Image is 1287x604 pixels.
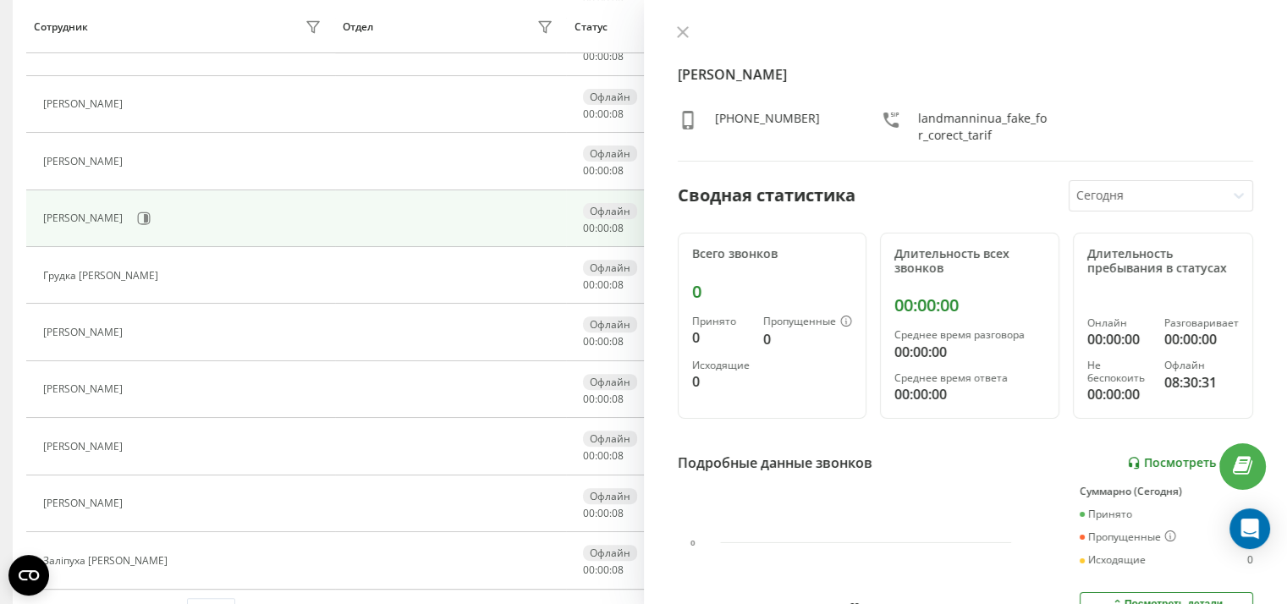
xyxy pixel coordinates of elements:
div: : : [583,336,624,348]
div: [PERSON_NAME] [43,156,127,167]
div: [PERSON_NAME] [43,98,127,110]
span: 00 [597,392,609,406]
div: [PERSON_NAME] [43,441,127,453]
div: 0 [692,327,750,348]
div: [PERSON_NAME] [43,497,127,509]
button: Open CMP widget [8,555,49,596]
span: 08 [612,392,624,406]
span: 00 [583,107,595,121]
span: 00 [583,506,595,520]
div: [PERSON_NAME] [43,41,127,53]
div: Офлайн [1164,360,1239,371]
div: Не беспокоить [1087,360,1151,384]
span: 00 [597,163,609,178]
div: Сводная статистика [678,183,855,208]
text: 0 [690,538,696,547]
div: 0 [763,329,852,349]
div: : : [583,165,624,177]
div: 0 [692,371,750,392]
div: Офлайн [583,260,637,276]
div: Офлайн [583,374,637,390]
div: Всего звонков [692,247,852,261]
div: Исходящие [692,360,750,371]
a: Посмотреть отчет [1127,456,1253,470]
div: Разговаривает [1164,317,1239,329]
div: Офлайн [583,203,637,219]
span: 00 [597,506,609,520]
span: 00 [583,392,595,406]
div: Онлайн [1087,317,1151,329]
div: Грудка [PERSON_NAME] [43,270,162,282]
div: Статус [575,21,608,33]
div: Длительность всех звонков [894,247,1046,276]
div: Офлайн [583,316,637,332]
div: : : [583,508,624,519]
span: 08 [612,506,624,520]
div: : : [583,564,624,576]
div: Исходящие [1080,554,1146,566]
span: 08 [612,448,624,463]
span: 00 [583,563,595,577]
div: Принято [692,316,750,327]
div: 0 [692,282,852,302]
span: 00 [583,49,595,63]
span: 00 [583,448,595,463]
div: 00:00:00 [1087,329,1151,349]
span: 00 [597,107,609,121]
div: Принято [1080,508,1132,520]
div: Заліпуха [PERSON_NAME] [43,555,172,567]
div: Офлайн [583,488,637,504]
span: 00 [583,277,595,292]
div: Суммарно (Сегодня) [1080,486,1253,497]
div: [PERSON_NAME] [43,327,127,338]
span: 00 [583,221,595,235]
span: 08 [612,163,624,178]
span: 08 [612,334,624,349]
div: 0 [1247,554,1253,566]
span: 00 [597,448,609,463]
div: : : [583,108,624,120]
div: [PHONE_NUMBER] [715,110,820,144]
div: : : [583,450,624,462]
div: Open Intercom Messenger [1229,508,1270,549]
span: 00 [583,334,595,349]
div: Офлайн [583,431,637,447]
div: : : [583,222,624,234]
div: : : [583,279,624,291]
div: Офлайн [583,545,637,561]
div: Офлайн [583,146,637,162]
div: Подробные данные звонков [678,453,872,473]
div: 00:00:00 [894,342,1046,362]
div: : : [583,51,624,63]
div: Офлайн [583,89,637,105]
div: Среднее время ответа [894,372,1046,384]
div: Пропущенные [763,316,852,329]
div: 00:00:00 [894,295,1046,316]
span: 00 [583,163,595,178]
span: 08 [612,563,624,577]
div: Сотрудник [34,21,88,33]
div: landmanninua_fake_for_corect_tarif [918,110,1050,144]
span: 08 [612,277,624,292]
span: 00 [597,277,609,292]
div: Среднее время разговора [894,329,1046,341]
div: 00:00:00 [894,384,1046,404]
div: Длительность пребывания в статусах [1087,247,1239,276]
div: 00:00:00 [1087,384,1151,404]
span: 08 [612,221,624,235]
div: 08:30:31 [1164,372,1239,393]
h4: [PERSON_NAME] [678,64,1254,85]
div: Отдел [343,21,373,33]
span: 08 [612,49,624,63]
span: 00 [597,563,609,577]
span: 00 [597,49,609,63]
span: 00 [597,334,609,349]
div: [PERSON_NAME] [43,383,127,395]
div: : : [583,393,624,405]
div: Пропущенные [1080,530,1176,544]
div: [PERSON_NAME] [43,212,127,224]
span: 08 [612,107,624,121]
div: 00:00:00 [1164,329,1239,349]
span: 00 [597,221,609,235]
